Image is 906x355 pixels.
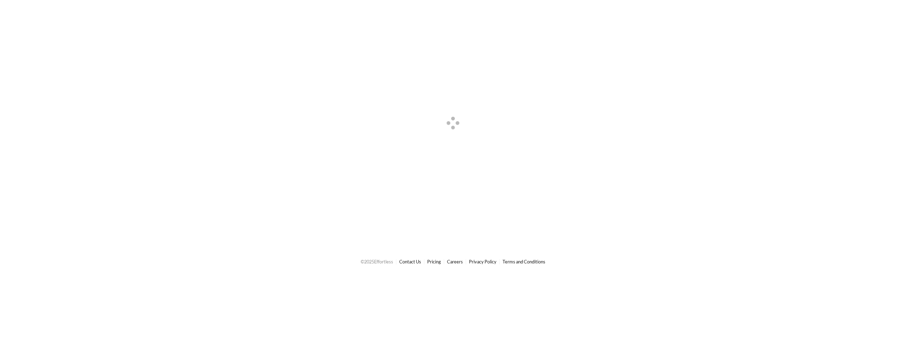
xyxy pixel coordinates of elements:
a: Terms and Conditions [503,259,545,264]
a: Contact Us [399,259,421,264]
a: Privacy Policy [469,259,497,264]
span: © 2025 Effortless [361,259,393,264]
a: Careers [447,259,463,264]
a: Pricing [427,259,441,264]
